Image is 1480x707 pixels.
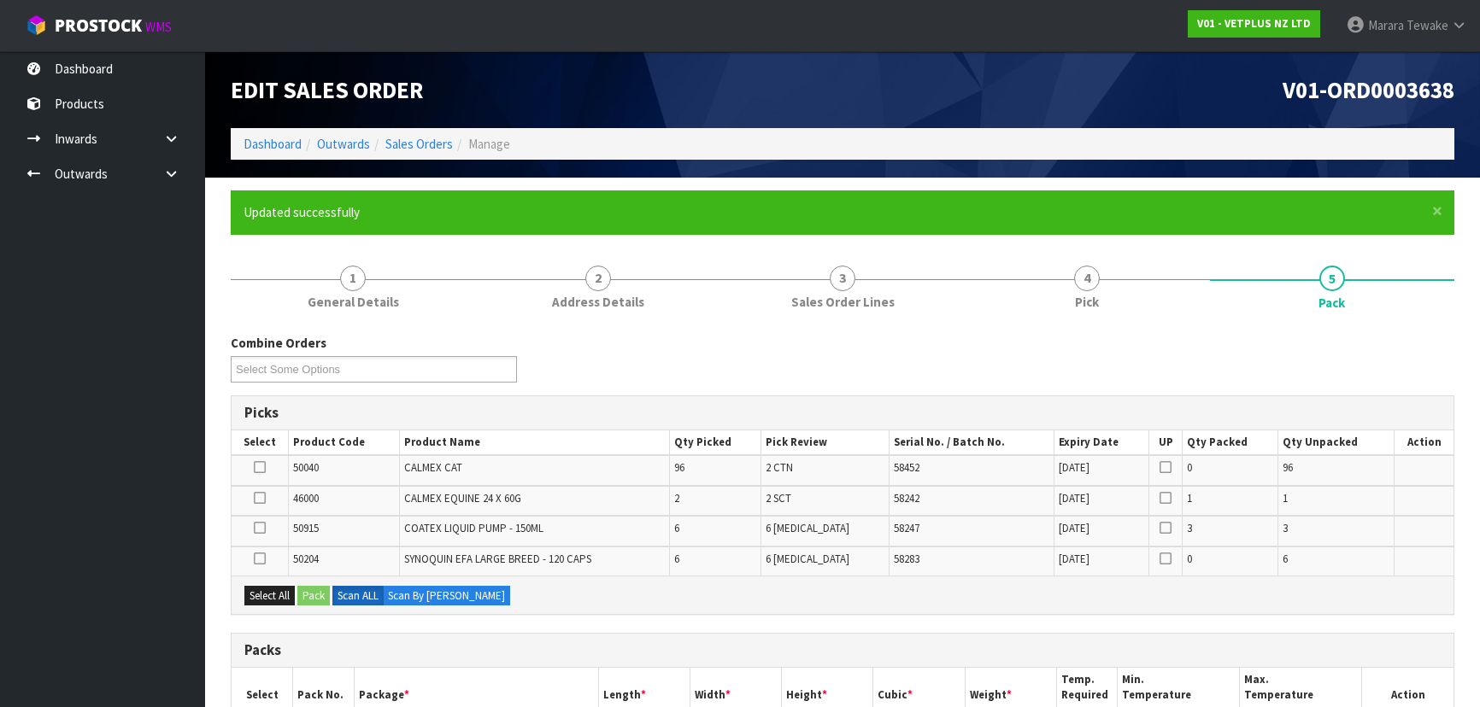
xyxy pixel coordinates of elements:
span: 2 [674,491,679,505]
span: [DATE] [1059,552,1089,566]
span: 6 [674,521,679,535]
span: 2 SCT [766,491,791,505]
button: Pack [297,586,330,606]
span: 96 [1283,460,1293,475]
th: Expiry Date [1054,430,1149,455]
span: Marara [1368,17,1404,33]
span: 50915 [293,521,319,535]
span: 6 [1283,552,1288,566]
span: 46000 [293,491,319,505]
span: [DATE] [1059,460,1089,475]
strong: V01 - VETPLUS NZ LTD [1197,16,1311,31]
th: Qty Packed [1182,430,1278,455]
span: 6 [674,552,679,566]
span: General Details [308,293,399,311]
span: 6 [MEDICAL_DATA] [766,552,849,566]
th: Product Code [289,430,400,455]
span: 50204 [293,552,319,566]
span: 96 [674,460,684,475]
span: 1 [1283,491,1288,505]
span: ProStock [55,15,142,37]
span: Pick [1075,293,1099,311]
span: 3 [830,266,855,291]
span: 58452 [894,460,919,475]
span: 4 [1074,266,1100,291]
span: 0 [1187,460,1192,475]
span: 58247 [894,521,919,535]
span: × [1432,199,1442,223]
span: [DATE] [1059,491,1089,505]
a: Outwards [317,136,370,152]
span: COATEX LIQUID PUMP - 150ML [404,521,543,535]
th: Select [232,430,289,455]
span: Edit Sales Order [231,75,423,104]
span: 2 CTN [766,460,793,475]
th: Serial No. / Batch No. [889,430,1054,455]
span: CALMEX CAT [404,460,462,475]
span: Pack [1318,294,1345,312]
span: 2 [585,266,611,291]
span: 50040 [293,460,319,475]
span: SYNOQUIN EFA LARGE BREED - 120 CAPS [404,552,591,566]
label: Scan ALL [332,586,384,606]
label: Combine Orders [231,334,326,352]
span: 1 [1187,491,1192,505]
span: 3 [1283,521,1288,535]
span: Tewake [1407,17,1448,33]
a: V01 - VETPLUS NZ LTD [1188,10,1320,38]
span: 1 [340,266,366,291]
span: 58283 [894,552,919,566]
span: 6 [MEDICAL_DATA] [766,521,849,535]
span: 5 [1319,266,1345,291]
a: Sales Orders [385,136,453,152]
span: 58242 [894,491,919,505]
button: Select All [244,586,295,606]
th: UP [1149,430,1182,455]
span: Updated successfully [244,204,360,220]
span: V01-ORD0003638 [1283,75,1454,104]
th: Pick Review [761,430,890,455]
span: Address Details [552,293,644,311]
a: Dashboard [244,136,302,152]
small: WMS [145,19,172,35]
img: cube-alt.png [26,15,47,36]
span: [DATE] [1059,521,1089,535]
span: 0 [1187,552,1192,566]
th: Product Name [400,430,670,455]
span: CALMEX EQUINE 24 X 60G [404,491,521,505]
th: Qty Picked [670,430,761,455]
span: Sales Order Lines [791,293,895,311]
label: Scan By [PERSON_NAME] [383,586,510,606]
h3: Picks [244,405,1441,421]
th: Qty Unpacked [1278,430,1395,455]
span: 3 [1187,521,1192,535]
th: Action [1395,430,1454,455]
h3: Packs [244,642,1441,658]
span: Manage [468,136,510,152]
